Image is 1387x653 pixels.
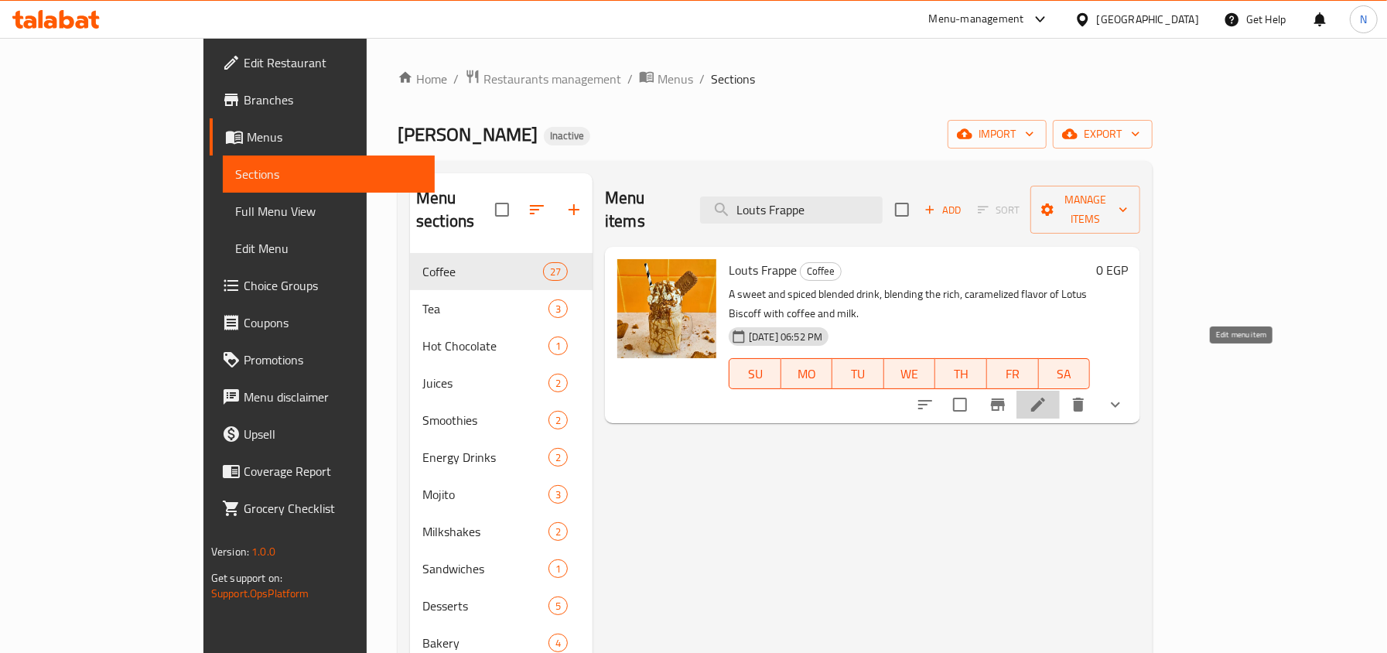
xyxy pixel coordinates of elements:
[410,327,593,364] div: Hot Chocolate1
[941,363,981,385] span: TH
[398,117,538,152] span: [PERSON_NAME]
[729,285,1090,323] p: A sweet and spiced blended drink, blending the rich, caramelized flavor of Lotus Biscoff with cof...
[210,490,435,527] a: Grocery Checklist
[244,91,422,109] span: Branches
[944,388,976,421] span: Select to update
[1360,11,1367,28] span: N
[968,198,1030,222] span: Select section first
[223,193,435,230] a: Full Menu View
[948,120,1047,149] button: import
[549,599,567,614] span: 5
[549,339,567,354] span: 1
[518,191,555,228] span: Sort sections
[244,350,422,369] span: Promotions
[549,376,567,391] span: 2
[929,10,1024,29] div: Menu-management
[549,636,567,651] span: 4
[422,337,548,355] span: Hot Chocolate
[210,304,435,341] a: Coupons
[548,337,568,355] div: items
[544,265,567,279] span: 27
[1097,11,1199,28] div: [GEOGRAPHIC_DATA]
[465,69,621,89] a: Restaurants management
[711,70,755,88] span: Sections
[244,276,422,295] span: Choice Groups
[422,597,548,615] div: Desserts
[422,485,548,504] span: Mojito
[1097,386,1134,423] button: show more
[422,374,548,392] span: Juices
[979,386,1016,423] button: Branch-specific-item
[935,358,987,389] button: TH
[555,191,593,228] button: Add section
[422,411,548,429] span: Smoothies
[743,330,828,344] span: [DATE] 06:52 PM
[210,341,435,378] a: Promotions
[549,562,567,576] span: 1
[801,262,841,280] span: Coffee
[548,485,568,504] div: items
[549,525,567,539] span: 2
[247,128,422,146] span: Menus
[700,197,883,224] input: search
[422,299,548,318] span: Tea
[211,568,282,588] span: Get support on:
[544,129,590,142] span: Inactive
[410,476,593,513] div: Mojito3
[235,239,422,258] span: Edit Menu
[549,487,567,502] span: 3
[548,522,568,541] div: items
[410,550,593,587] div: Sandwiches1
[548,597,568,615] div: items
[210,118,435,156] a: Menus
[453,70,459,88] li: /
[211,583,309,603] a: Support.OpsPlatform
[1065,125,1140,144] span: export
[210,453,435,490] a: Coverage Report
[251,542,275,562] span: 1.0.0
[223,156,435,193] a: Sections
[918,198,968,222] button: Add
[922,201,964,219] span: Add
[548,374,568,392] div: items
[781,358,833,389] button: MO
[244,388,422,406] span: Menu disclaimer
[832,358,884,389] button: TU
[398,69,1153,89] nav: breadcrumb
[422,262,543,281] span: Coffee
[223,230,435,267] a: Edit Menu
[410,439,593,476] div: Energy Drinks2
[1030,186,1141,234] button: Manage items
[210,267,435,304] a: Choice Groups
[235,202,422,221] span: Full Menu View
[736,363,774,385] span: SU
[483,70,621,88] span: Restaurants management
[548,448,568,467] div: items
[244,53,422,72] span: Edit Restaurant
[544,127,590,145] div: Inactive
[918,198,968,222] span: Add item
[605,186,681,233] h2: Menu items
[1096,259,1128,281] h6: 0 EGP
[639,69,693,89] a: Menus
[422,559,548,578] span: Sandwiches
[549,413,567,428] span: 2
[627,70,633,88] li: /
[210,378,435,415] a: Menu disclaimer
[1060,386,1097,423] button: delete
[210,415,435,453] a: Upsell
[548,411,568,429] div: items
[884,358,936,389] button: WE
[486,193,518,226] span: Select all sections
[549,450,567,465] span: 2
[410,253,593,290] div: Coffee27
[907,386,944,423] button: sort-choices
[422,522,548,541] span: Milkshakes
[993,363,1033,385] span: FR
